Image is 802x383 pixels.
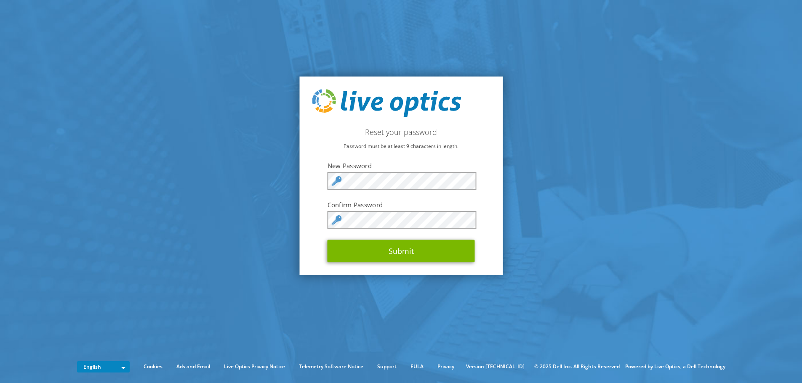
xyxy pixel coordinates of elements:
[170,362,216,371] a: Ads and Email
[293,362,370,371] a: Telemetry Software Notice
[312,89,461,117] img: live_optics_svg.svg
[462,362,529,371] li: Version [TECHNICAL_ID]
[328,240,475,262] button: Submit
[530,362,624,371] li: © 2025 Dell Inc. All Rights Reserved
[312,142,490,151] p: Password must be at least 9 characters in length.
[625,362,725,371] li: Powered by Live Optics, a Dell Technology
[137,362,169,371] a: Cookies
[431,362,461,371] a: Privacy
[312,127,490,137] h2: Reset your password
[371,362,403,371] a: Support
[404,362,430,371] a: EULA
[218,362,291,371] a: Live Optics Privacy Notice
[328,201,475,209] label: Confirm Password
[328,161,475,170] label: New Password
